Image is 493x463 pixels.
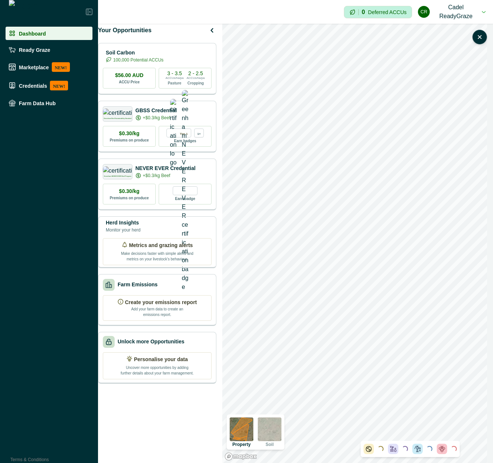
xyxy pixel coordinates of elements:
[106,49,163,57] p: Soil Carbon
[188,80,204,86] p: Cropping
[368,9,406,15] p: Deferred ACCUs
[50,81,68,90] p: NEW!
[258,417,281,441] img: soil preview
[52,62,70,72] p: NEW!
[180,131,188,136] p: Tier 1
[115,71,143,79] p: $56.00 AUD
[266,442,274,447] p: Soil
[119,187,139,195] p: $0.30/kg
[118,338,184,346] p: Unlock more Opportunities
[120,363,194,376] p: Uncover more opportunities by adding further details about your farm management.
[143,114,170,121] p: +$0.3/kg Beef
[19,100,56,106] p: Farm Data Hub
[98,26,152,35] p: Your Opportunities
[104,176,131,177] p: Greenham NEVER EVER Beef Program
[6,78,92,93] a: CredentialsNEW!
[118,281,158,289] p: Farm Emissions
[19,83,47,89] p: Credentials
[104,118,131,119] p: Greenham Beef Sustainability Standard
[188,71,203,76] p: 2 - 2.5
[129,242,193,249] p: Metrics and grazing alerts
[125,299,197,306] p: Create your emissions report
[197,131,200,136] p: 1+
[103,166,133,174] img: certification logo
[222,24,487,463] canvas: Map
[6,59,92,75] a: MarketplaceNEW!
[120,249,194,262] p: Make decisions faster with simple alerts and metrics on your livestock’s behaviour.
[230,417,253,441] img: property preview
[103,109,133,116] img: certification logo
[10,457,49,462] a: Terms & Conditions
[182,90,189,292] img: Greenham NEVER EVER certification badge
[110,195,149,201] p: Premiums on produce
[113,57,163,63] p: 100,000 Potential ACCUs
[168,80,182,86] p: Pasture
[19,64,49,70] p: Marketplace
[134,356,188,363] p: Personalise your data
[135,164,196,172] p: NEVER EVER Credential
[135,107,177,114] p: GBSS Credential
[19,30,46,36] p: Dashboard
[6,96,92,110] a: Farm Data Hub
[119,130,139,137] p: $0.30/kg
[19,47,50,53] p: Ready Graze
[174,137,196,144] p: Earn badges
[170,99,177,167] img: certification logo
[224,452,257,461] a: Mapbox logo
[110,137,149,143] p: Premiums on produce
[106,219,141,227] p: Herd Insights
[6,27,92,40] a: Dashboard
[194,129,204,137] div: more credentials avaialble
[187,76,205,80] p: ACCUs/ha/pa
[232,442,250,447] p: Property
[106,227,141,233] p: Monitor your herd
[362,9,365,15] p: 0
[166,76,184,80] p: ACCUs/ha/pa
[6,43,92,56] a: Ready Graze
[143,172,170,179] p: +$0.3/kg Beef
[119,79,139,85] p: ACCU Price
[129,306,185,317] p: Add your farm data to create an emissions report.
[167,71,182,76] p: 3 - 3.5
[175,195,195,201] p: Earn badge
